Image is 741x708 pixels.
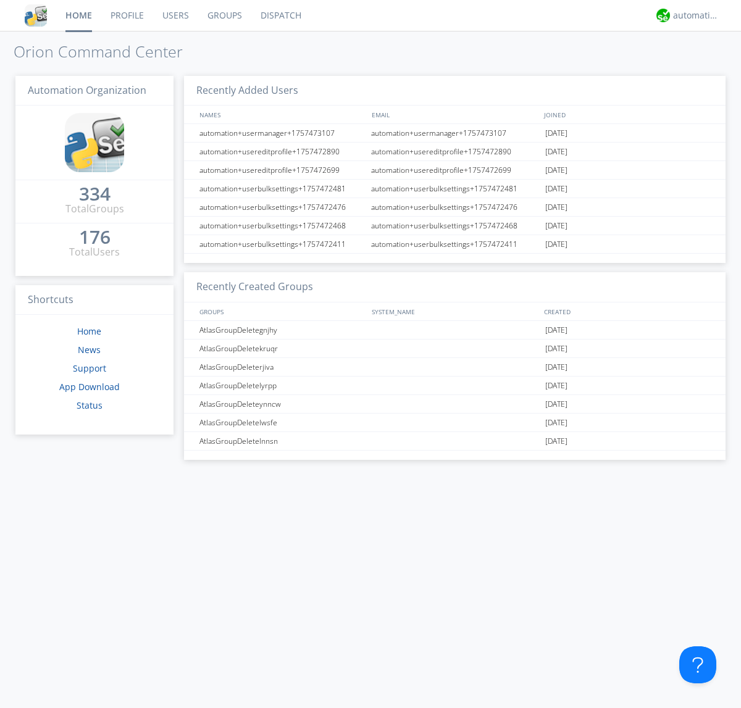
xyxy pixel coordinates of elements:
[545,358,567,377] span: [DATE]
[184,143,726,161] a: automation+usereditprofile+1757472890automation+usereditprofile+1757472890[DATE]
[184,198,726,217] a: automation+userbulksettings+1757472476automation+userbulksettings+1757472476[DATE]
[196,302,366,320] div: GROUPS
[184,339,726,358] a: AtlasGroupDeletekruqr[DATE]
[196,198,367,216] div: automation+userbulksettings+1757472476
[77,399,103,411] a: Status
[79,188,111,202] a: 334
[368,217,542,235] div: automation+userbulksettings+1757472468
[369,302,541,320] div: SYSTEM_NAME
[69,245,120,259] div: Total Users
[73,362,106,374] a: Support
[78,344,101,356] a: News
[679,646,716,683] iframe: Toggle Customer Support
[184,377,726,395] a: AtlasGroupDeletelyrpp[DATE]
[184,395,726,414] a: AtlasGroupDeleteynncw[DATE]
[196,339,367,357] div: AtlasGroupDeletekruqr
[369,106,541,123] div: EMAIL
[541,302,714,320] div: CREATED
[25,4,47,27] img: cddb5a64eb264b2086981ab96f4c1ba7
[545,124,567,143] span: [DATE]
[184,432,726,451] a: AtlasGroupDeletelnnsn[DATE]
[79,188,111,200] div: 334
[184,358,726,377] a: AtlasGroupDeleterjiva[DATE]
[545,143,567,161] span: [DATE]
[196,395,367,413] div: AtlasGroupDeleteynncw
[184,217,726,235] a: automation+userbulksettings+1757472468automation+userbulksettings+1757472468[DATE]
[184,180,726,198] a: automation+userbulksettings+1757472481automation+userbulksettings+1757472481[DATE]
[368,143,542,160] div: automation+usereditprofile+1757472890
[545,161,567,180] span: [DATE]
[77,325,101,337] a: Home
[59,381,120,393] a: App Download
[673,9,719,22] div: automation+atlas
[368,124,542,142] div: automation+usermanager+1757473107
[196,432,367,450] div: AtlasGroupDeletelnnsn
[184,321,726,339] a: AtlasGroupDeletegnjhy[DATE]
[196,143,367,160] div: automation+usereditprofile+1757472890
[368,161,542,179] div: automation+usereditprofile+1757472699
[196,321,367,339] div: AtlasGroupDeletegnjhy
[196,106,366,123] div: NAMES
[196,217,367,235] div: automation+userbulksettings+1757472468
[541,106,714,123] div: JOINED
[656,9,670,22] img: d2d01cd9b4174d08988066c6d424eccd
[184,161,726,180] a: automation+usereditprofile+1757472699automation+usereditprofile+1757472699[DATE]
[196,358,367,376] div: AtlasGroupDeleterjiva
[196,161,367,179] div: automation+usereditprofile+1757472699
[368,180,542,198] div: automation+userbulksettings+1757472481
[184,414,726,432] a: AtlasGroupDeletelwsfe[DATE]
[196,414,367,431] div: AtlasGroupDeletelwsfe
[65,202,124,216] div: Total Groups
[545,432,567,451] span: [DATE]
[65,113,124,172] img: cddb5a64eb264b2086981ab96f4c1ba7
[545,217,567,235] span: [DATE]
[184,76,726,106] h3: Recently Added Users
[545,235,567,254] span: [DATE]
[196,124,367,142] div: automation+usermanager+1757473107
[184,272,726,302] h3: Recently Created Groups
[184,124,726,143] a: automation+usermanager+1757473107automation+usermanager+1757473107[DATE]
[368,235,542,253] div: automation+userbulksettings+1757472411
[545,395,567,414] span: [DATE]
[545,198,567,217] span: [DATE]
[368,198,542,216] div: automation+userbulksettings+1757472476
[28,83,146,97] span: Automation Organization
[545,377,567,395] span: [DATE]
[184,235,726,254] a: automation+userbulksettings+1757472411automation+userbulksettings+1757472411[DATE]
[545,414,567,432] span: [DATE]
[196,235,367,253] div: automation+userbulksettings+1757472411
[545,321,567,339] span: [DATE]
[545,180,567,198] span: [DATE]
[196,180,367,198] div: automation+userbulksettings+1757472481
[545,339,567,358] span: [DATE]
[15,285,174,315] h3: Shortcuts
[79,231,111,245] a: 176
[196,377,367,394] div: AtlasGroupDeletelyrpp
[79,231,111,243] div: 176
